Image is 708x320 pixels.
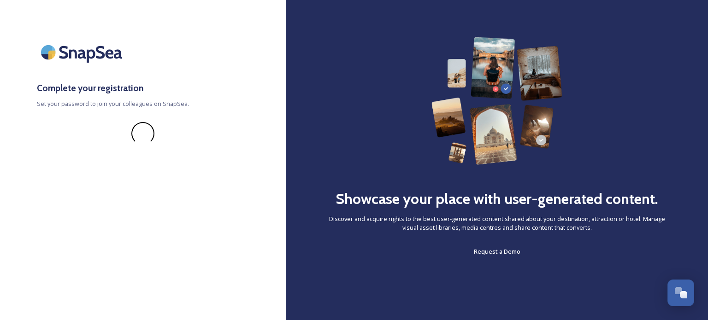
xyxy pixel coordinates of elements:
span: Request a Demo [474,247,520,256]
button: Open Chat [667,279,694,306]
h2: Showcase your place with user-generated content. [336,188,658,210]
span: Discover and acquire rights to the best user-generated content shared about your destination, att... [323,215,671,232]
a: Request a Demo [474,246,520,257]
h3: Complete your registration [37,81,249,95]
img: SnapSea Logo [37,37,129,68]
span: Set your password to join your colleagues on SnapSea. [37,99,249,108]
img: 63b42ca75bacad526042e722_Group%20154-p-800.png [431,37,562,165]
